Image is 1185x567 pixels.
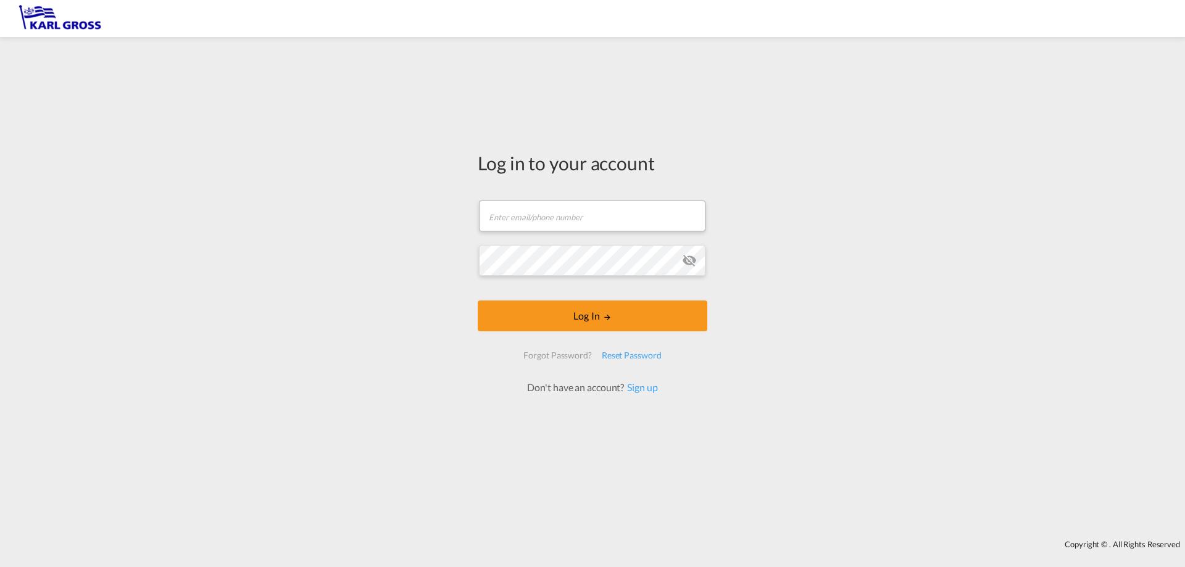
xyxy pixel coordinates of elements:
[518,344,596,366] div: Forgot Password?
[19,5,102,33] img: 3269c73066d711f095e541db4db89301.png
[597,344,667,366] div: Reset Password
[624,381,657,393] a: Sign up
[478,150,707,176] div: Log in to your account
[513,381,671,394] div: Don't have an account?
[479,201,705,231] input: Enter email/phone number
[682,253,697,268] md-icon: icon-eye-off
[478,300,707,331] button: LOGIN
